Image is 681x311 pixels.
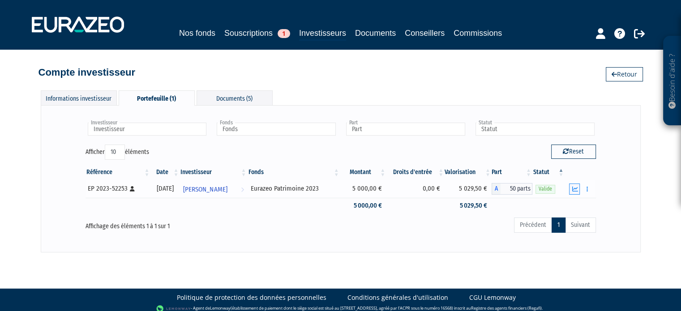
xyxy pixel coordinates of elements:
[445,180,492,198] td: 5 029,50 €
[197,90,273,105] div: Documents (5)
[299,27,346,41] a: Investisseurs
[154,184,177,193] div: [DATE]
[39,67,135,78] h4: Compte investisseur
[454,27,502,39] a: Commissions
[177,293,326,302] a: Politique de protection des données personnelles
[355,27,396,39] a: Documents
[32,17,124,33] img: 1732889491-logotype_eurazeo_blanc_rvb.png
[224,27,290,39] a: Souscriptions1
[606,67,643,81] a: Retour
[340,165,387,180] th: Montant: activer pour trier la colonne par ordre croissant
[340,180,387,198] td: 5 000,00 €
[551,145,596,159] button: Reset
[180,165,247,180] th: Investisseur: activer pour trier la colonne par ordre croissant
[386,165,445,180] th: Droits d'entrée: activer pour trier la colonne par ordre croissant
[445,198,492,213] td: 5 029,50 €
[340,198,387,213] td: 5 000,00 €
[183,181,227,198] span: [PERSON_NAME]
[41,90,117,105] div: Informations investisseur
[130,186,135,192] i: [Français] Personne physique
[240,181,244,198] i: Voir l'investisseur
[86,165,151,180] th: Référence : activer pour trier la colonne par ordre croissant
[250,184,337,193] div: Eurazeo Patrimoine 2023
[151,165,180,180] th: Date: activer pour trier la colonne par ordre croissant
[386,180,445,198] td: 0,00 €
[119,90,195,106] div: Portefeuille (1)
[278,29,290,38] span: 1
[405,27,445,39] a: Conseillers
[347,293,448,302] a: Conditions générales d'utilisation
[492,183,532,195] div: A - Eurazeo Patrimoine 2023
[180,180,247,198] a: [PERSON_NAME]
[179,27,215,39] a: Nos fonds
[445,165,492,180] th: Valorisation: activer pour trier la colonne par ordre croissant
[105,145,125,160] select: Afficheréléments
[492,165,532,180] th: Part: activer pour trier la colonne par ordre croissant
[88,184,148,193] div: EP 2023-52253
[535,185,555,193] span: Valide
[471,305,542,311] a: Registre des agents financiers (Regafi)
[501,183,532,195] span: 50 parts
[86,217,291,231] div: Affichage des éléments 1 à 1 sur 1
[552,217,565,233] a: 1
[667,41,677,121] p: Besoin d'aide ?
[210,305,231,311] a: Lemonway
[247,165,340,180] th: Fonds: activer pour trier la colonne par ordre croissant
[469,293,516,302] a: CGU Lemonway
[86,145,149,160] label: Afficher éléments
[492,183,501,195] span: A
[532,165,565,180] th: Statut : activer pour trier la colonne par ordre d&eacute;croissant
